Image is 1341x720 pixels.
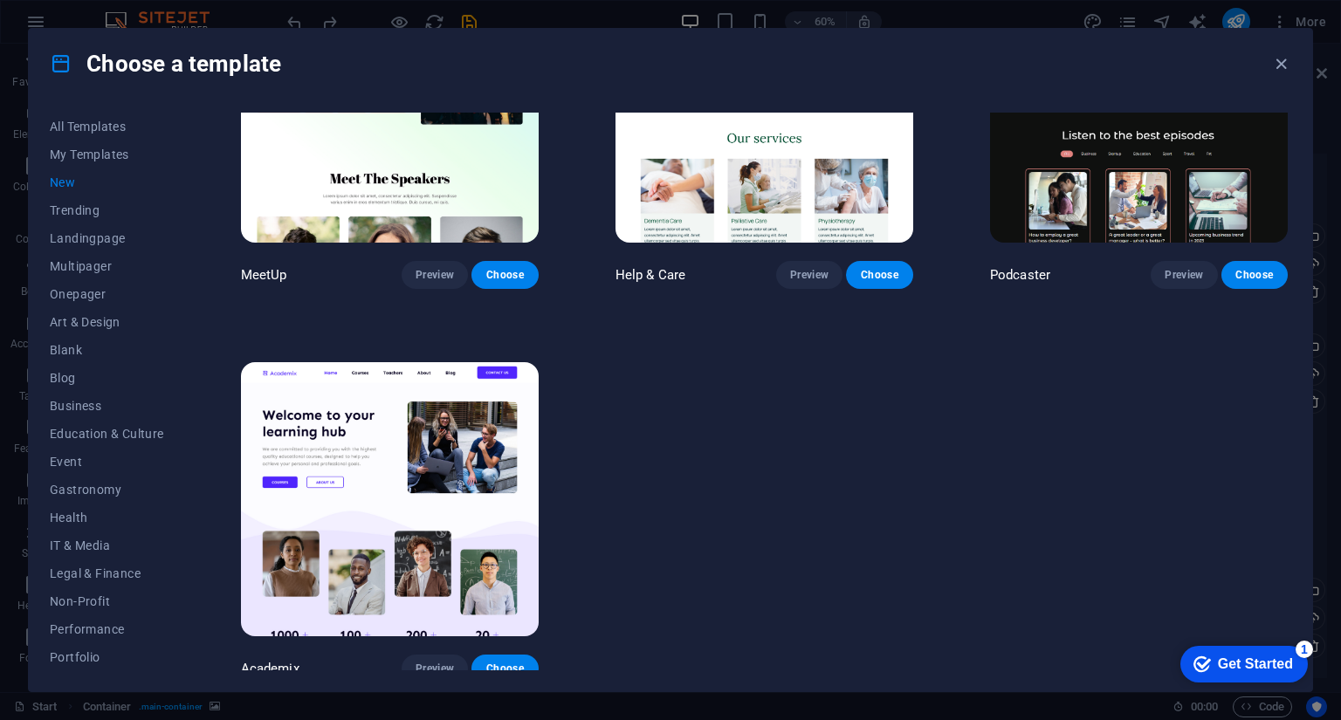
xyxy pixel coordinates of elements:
button: Preview [776,261,842,289]
span: Legal & Finance [50,566,164,580]
button: Education & Culture [50,420,164,448]
button: Performance [50,615,164,643]
button: All Templates [50,113,164,141]
button: IT & Media [50,531,164,559]
div: Get Started [52,19,127,35]
button: Choose [1221,261,1288,289]
button: Health [50,504,164,531]
button: Preview [402,261,468,289]
button: Blog [50,364,164,392]
button: Choose [471,261,538,289]
button: Trending [50,196,164,224]
button: Multipager [50,252,164,280]
span: Gastronomy [50,483,164,497]
span: Preview [1165,268,1203,282]
button: Onepager [50,280,164,308]
span: Choose [485,268,524,282]
button: Landingpage [50,224,164,252]
button: Gastronomy [50,476,164,504]
button: Choose [846,261,912,289]
img: Academix [241,362,539,636]
span: Trending [50,203,164,217]
p: Help & Care [615,266,686,284]
button: Choose [471,655,538,682]
span: Choose [860,268,898,282]
div: 1 [129,3,147,21]
div: Get Started 1 items remaining, 80% complete [14,9,141,45]
span: Business [50,399,164,413]
button: Preview [402,655,468,682]
button: Preview [1151,261,1217,289]
span: Preview [790,268,829,282]
span: Education & Culture [50,427,164,441]
span: Performance [50,622,164,636]
span: Portfolio [50,650,164,664]
span: Health [50,511,164,525]
button: Art & Design [50,308,164,336]
button: Event [50,448,164,476]
span: Art & Design [50,315,164,329]
span: Landingpage [50,231,164,245]
span: Event [50,455,164,469]
p: Academix [241,660,299,677]
button: New [50,168,164,196]
button: My Templates [50,141,164,168]
button: Blank [50,336,164,364]
p: Podcaster [990,266,1050,284]
button: Legal & Finance [50,559,164,587]
span: Choose [485,662,524,675]
button: Business [50,392,164,420]
span: Blog [50,371,164,385]
span: Onepager [50,287,164,301]
span: New [50,175,164,189]
span: Multipager [50,259,164,273]
button: Non-Profit [50,587,164,615]
span: Non-Profit [50,594,164,608]
span: All Templates [50,120,164,134]
span: Preview [416,662,454,675]
button: Portfolio [50,643,164,671]
h4: Choose a template [50,50,281,78]
span: My Templates [50,147,164,161]
p: MeetUp [241,266,287,284]
span: Blank [50,343,164,357]
span: Choose [1235,268,1274,282]
span: IT & Media [50,538,164,552]
span: Preview [416,268,454,282]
